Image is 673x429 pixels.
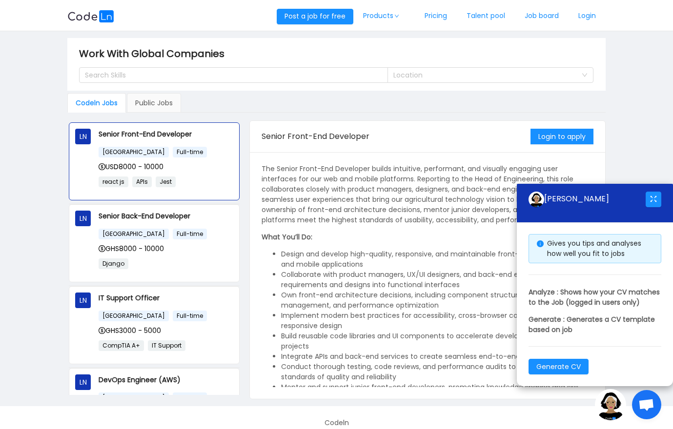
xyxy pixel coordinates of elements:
[281,290,593,311] li: Own front-end architecture decisions, including component structure, state management, and perfor...
[632,390,661,419] div: Open chat
[173,392,207,403] span: Full-time
[156,176,176,187] span: Jest
[99,211,233,221] p: Senior Back-End Developer
[262,131,369,142] span: Senior Front-End Developer
[281,270,593,290] li: Collaborate with product managers, UX/UI designers, and back-end engineers to translate requireme...
[529,287,661,308] p: Analyze : Shows how your CV matches to the Job (logged in users only)
[281,362,593,382] li: Conduct thorough testing, code reviews, and performance audits to ensure high standards of qualit...
[281,382,593,403] li: Mentor and support junior front-end developers, promoting knowledge sharing and skill development
[99,392,169,403] span: [GEOGRAPHIC_DATA]
[173,229,207,239] span: Full-time
[99,374,233,385] p: DevOps Engineer (AWS)
[529,192,544,207] img: ground.ddcf5dcf.png
[529,314,661,335] p: Generate : Generates a CV template based on job
[99,258,128,269] span: Django
[85,70,373,80] div: Search Skills
[99,163,105,170] i: icon: dollar
[281,351,593,362] li: Integrate APIs and back-end services to create seamless end-to-end functionality
[281,249,593,270] li: Design and develop high-quality, responsive, and maintainable front-end features for web and mobi...
[277,11,353,21] a: Post a job for free
[530,129,593,144] button: Login to apply
[173,311,207,321] span: Full-time
[262,164,593,225] p: The Senior Front-End Developer builds intuitive, performant, and visually engaging user interface...
[529,192,646,207] div: [PERSON_NAME]
[67,93,126,113] div: Codeln Jobs
[80,292,87,308] span: LN
[99,244,164,253] span: GHS8000 - 10000
[595,389,626,420] img: ground.ddcf5dcf.png
[79,46,230,61] span: Work With Global Companies
[393,70,577,80] div: Location
[281,311,593,331] li: Implement modern best practices for accessibility, cross-browser compatibility, and responsive de...
[262,232,312,242] strong: What You’ll Do:
[582,72,588,79] i: icon: down
[99,176,128,187] span: react js
[547,238,641,258] span: Gives you tips and analyses how well you fit to jobs
[394,14,400,19] i: icon: down
[173,147,207,157] span: Full-time
[80,211,87,226] span: LN
[99,147,169,157] span: [GEOGRAPHIC_DATA]
[99,326,161,335] span: GHS3000 - 5000
[67,10,114,22] img: logobg.f302741d.svg
[99,292,233,303] p: IT Support Officer
[99,129,233,139] p: Senior Front-End Developer
[99,311,169,321] span: [GEOGRAPHIC_DATA]
[80,374,87,390] span: LN
[132,176,152,187] span: APIs
[99,245,105,252] i: icon: dollar
[99,162,163,172] span: USD8000 - 10000
[99,229,169,239] span: [GEOGRAPHIC_DATA]
[277,9,353,24] button: Post a job for free
[148,340,185,351] span: IT Support
[80,129,87,144] span: LN
[127,93,181,113] div: Public Jobs
[281,331,593,351] li: Build reusable code libraries and UI components to accelerate development across projects
[537,240,544,247] i: icon: info-circle
[99,340,144,351] span: CompTIA A+
[99,327,105,334] i: icon: dollar
[646,192,661,207] button: icon: fullscreen
[529,359,589,374] button: Generate CV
